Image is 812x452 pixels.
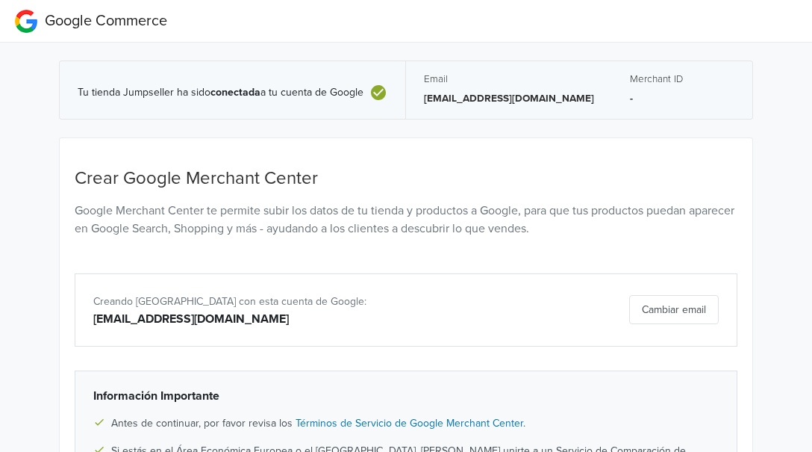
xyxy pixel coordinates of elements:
[296,417,523,430] a: Términos de Servicio de Google Merchant Center
[75,168,737,190] h4: Crear Google Merchant Center
[111,415,525,431] span: Antes de continuar, por favor revisa los .
[78,87,363,99] span: Tu tienda Jumpseller ha sido a tu cuenta de Google
[630,91,734,106] p: -
[75,202,737,238] p: Google Merchant Center te permite subir los datos de tu tienda y productos a Google, para que tus...
[93,295,366,308] span: Creando [GEOGRAPHIC_DATA] con esta cuenta de Google:
[630,73,734,85] h5: Merchant ID
[45,12,167,30] span: Google Commerce
[424,91,594,106] p: [EMAIL_ADDRESS][DOMAIN_NAME]
[210,86,260,99] b: conectada
[93,310,503,328] div: [EMAIL_ADDRESS][DOMAIN_NAME]
[629,295,719,324] button: Cambiar email
[93,389,719,403] h6: Información Importante
[424,73,594,85] h5: Email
